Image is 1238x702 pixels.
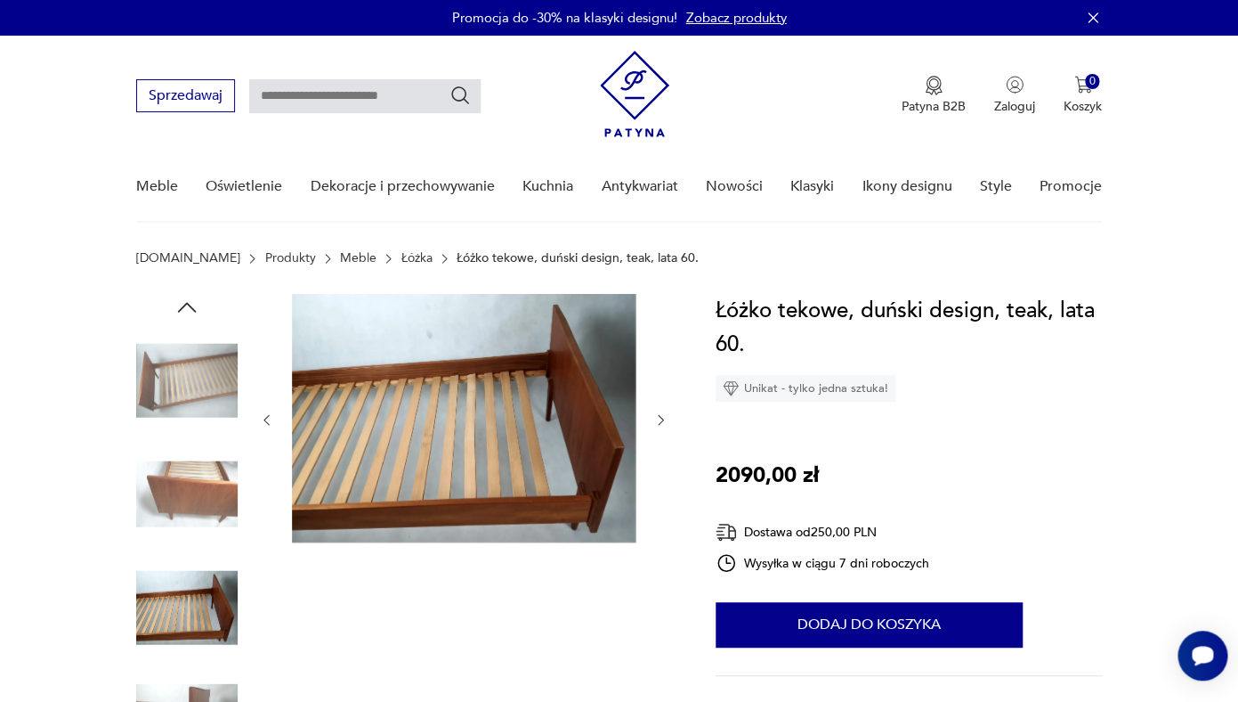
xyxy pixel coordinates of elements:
[136,557,238,658] img: Zdjęcie produktu Łóżko tekowe, duński design, teak, lata 60.
[790,152,834,221] a: Klasyki
[136,79,235,112] button: Sprzedawaj
[206,152,282,221] a: Oświetlenie
[902,98,966,115] p: Patyna B2B
[522,152,573,221] a: Kuchnia
[686,9,787,27] a: Zobacz produkty
[136,330,238,431] img: Zdjęcie produktu Łóżko tekowe, duński design, teak, lata 60.
[292,294,635,543] img: Zdjęcie produktu Łóżko tekowe, duński design, teak, lata 60.
[401,251,433,265] a: Łóżka
[706,152,763,221] a: Nowości
[925,76,943,95] img: Ikona medalu
[601,152,677,221] a: Antykwariat
[716,521,737,543] img: Ikona dostawy
[311,152,495,221] a: Dekoracje i przechowywanie
[1064,98,1102,115] p: Koszyk
[136,444,238,545] img: Zdjęcie produktu Łóżko tekowe, duński design, teak, lata 60.
[980,152,1012,221] a: Style
[716,521,929,543] div: Dostawa od 250,00 PLN
[1085,74,1100,89] div: 0
[136,251,240,265] a: [DOMAIN_NAME]
[1006,76,1024,94] img: Ikonka użytkownika
[457,251,699,265] p: Łóżko tekowe, duński design, teak, lata 60.
[716,375,895,402] div: Unikat - tylko jedna sztuka!
[723,380,739,396] img: Ikona diamentu
[600,51,669,137] img: Patyna - sklep z meblami i dekoracjami vintage
[1177,631,1227,681] iframe: Smartsupp widget button
[716,294,1102,362] h1: Łóżko tekowe, duński design, teak, lata 60.
[994,98,1035,115] p: Zaloguj
[449,85,471,106] button: Szukaj
[265,251,316,265] a: Produkty
[716,459,819,493] p: 2090,00 zł
[716,602,1022,647] button: Dodaj do koszyka
[994,76,1035,115] button: Zaloguj
[136,152,178,221] a: Meble
[716,552,929,574] div: Wysyłka w ciągu 7 dni roboczych
[1074,76,1092,94] img: Ikona koszyka
[902,76,966,115] button: Patyna B2B
[136,91,235,103] a: Sprzedawaj
[1064,76,1102,115] button: 0Koszyk
[1040,152,1102,221] a: Promocje
[452,9,677,27] p: Promocja do -30% na klasyki designu!
[862,152,951,221] a: Ikony designu
[340,251,376,265] a: Meble
[902,76,966,115] a: Ikona medaluPatyna B2B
